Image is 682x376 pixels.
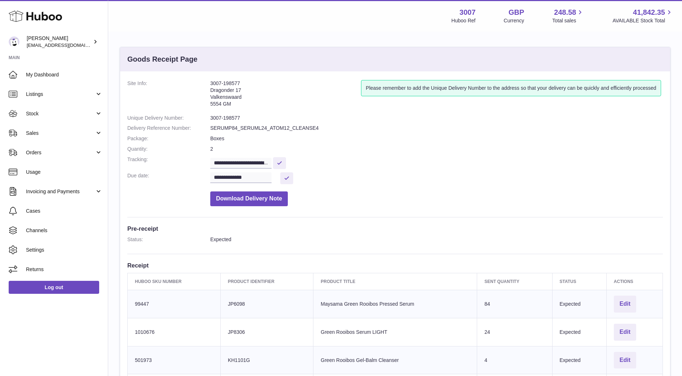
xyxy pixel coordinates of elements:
[361,80,661,96] div: Please remember to add the Unique Delivery Number to the address so that your delivery can be qui...
[127,156,210,169] dt: Tracking:
[26,227,102,234] span: Channels
[552,17,584,24] span: Total sales
[26,266,102,273] span: Returns
[552,346,606,374] td: Expected
[554,8,576,17] span: 248.58
[606,273,663,290] th: Actions
[26,71,102,78] span: My Dashboard
[9,36,19,47] img: bevmay@maysama.com
[220,290,313,318] td: JP6098
[612,17,673,24] span: AVAILABLE Stock Total
[210,236,663,243] dd: Expected
[127,146,210,152] dt: Quantity:
[26,188,95,195] span: Invoicing and Payments
[477,273,552,290] th: Sent Quantity
[313,290,477,318] td: Maysama Green Rooibos Pressed Serum
[220,346,313,374] td: KH1101G
[26,208,102,214] span: Cases
[127,54,198,64] h3: Goods Receipt Page
[128,273,221,290] th: Huboo SKU Number
[633,8,665,17] span: 41,842.35
[210,115,663,121] dd: 3007-198577
[614,296,636,313] button: Edit
[9,281,99,294] a: Log out
[210,135,663,142] dd: Boxes
[477,318,552,346] td: 24
[313,318,477,346] td: Green Rooibos Serum LIGHT
[26,149,95,156] span: Orders
[552,273,606,290] th: Status
[26,169,102,176] span: Usage
[210,80,361,111] address: 3007-198577 Dragonder 17 Valkenswaard 5554 GM
[27,42,106,48] span: [EMAIL_ADDRESS][DOMAIN_NAME]
[127,261,663,269] h3: Receipt
[220,273,313,290] th: Product Identifier
[26,247,102,253] span: Settings
[477,290,552,318] td: 84
[552,8,584,24] a: 248.58 Total sales
[210,146,663,152] dd: 2
[552,318,606,346] td: Expected
[127,115,210,121] dt: Unique Delivery Number:
[26,91,95,98] span: Listings
[552,290,606,318] td: Expected
[210,125,663,132] dd: SERUMP84_SERUML24_ATOM12_CLEANSE4
[128,346,221,374] td: 501973
[26,110,95,117] span: Stock
[509,8,524,17] strong: GBP
[127,80,210,111] dt: Site Info:
[504,17,524,24] div: Currency
[477,346,552,374] td: 4
[127,236,210,243] dt: Status:
[313,346,477,374] td: Green Rooibos Gel-Balm Cleanser
[27,35,92,49] div: [PERSON_NAME]
[459,8,476,17] strong: 3007
[614,352,636,369] button: Edit
[128,290,221,318] td: 99447
[127,225,663,233] h3: Pre-receipt
[612,8,673,24] a: 41,842.35 AVAILABLE Stock Total
[452,17,476,24] div: Huboo Ref
[128,318,221,346] td: 1010676
[220,318,313,346] td: JP8306
[313,273,477,290] th: Product title
[210,191,288,206] button: Download Delivery Note
[127,172,210,184] dt: Due date:
[614,324,636,341] button: Edit
[127,135,210,142] dt: Package:
[127,125,210,132] dt: Delivery Reference Number:
[26,130,95,137] span: Sales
